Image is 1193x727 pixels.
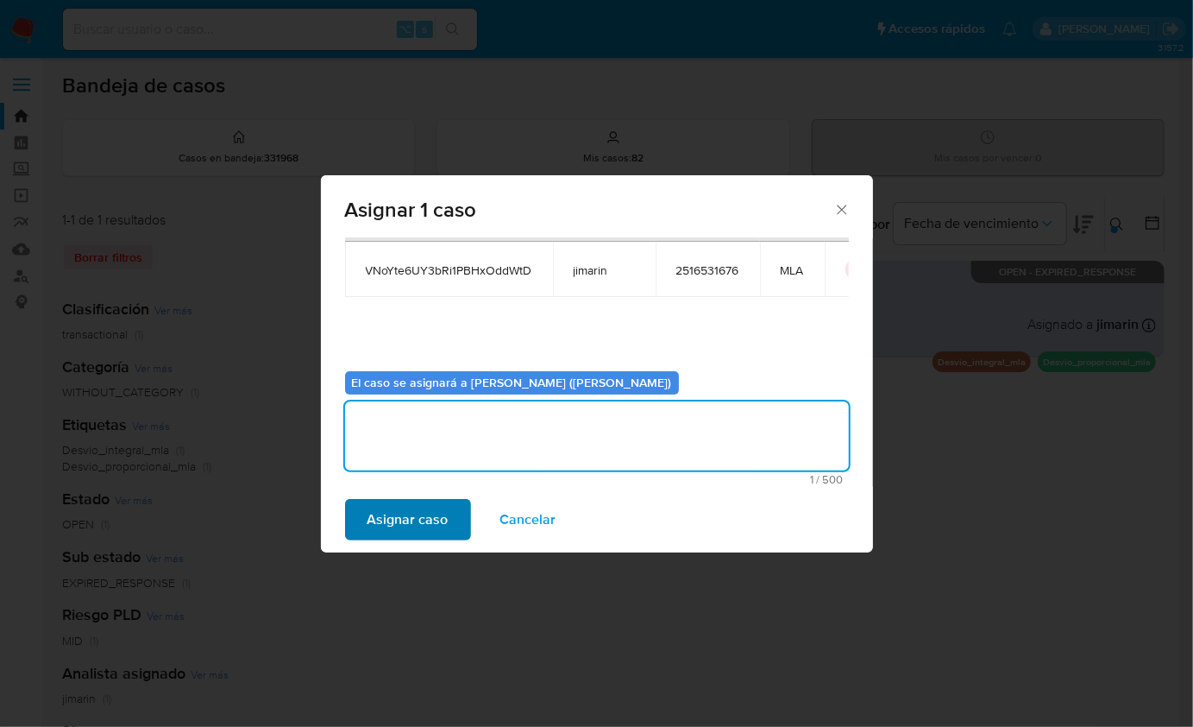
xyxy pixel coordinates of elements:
button: Asignar caso [345,499,471,541]
button: Cerrar ventana [833,201,849,217]
span: Cancelar [500,501,556,539]
span: VNoYte6UY3bRi1PBHxOddWtD [366,262,532,278]
span: Asignar 1 caso [345,199,834,220]
button: Cancelar [478,499,579,541]
span: 2516531676 [676,262,739,278]
div: assign-modal [321,175,873,553]
b: El caso se asignará a [PERSON_NAME] ([PERSON_NAME]) [352,374,672,391]
span: Asignar caso [367,501,449,539]
button: icon-button [845,259,866,280]
span: Máximo 500 caracteres [350,474,844,485]
span: jimarin [574,262,635,278]
span: MLA [781,262,804,278]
